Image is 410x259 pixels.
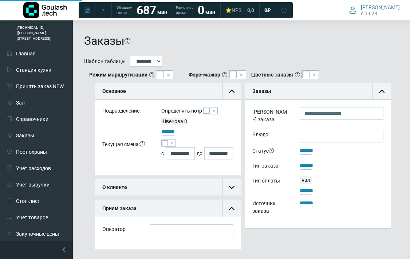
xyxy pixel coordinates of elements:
div: Текущая смена: [97,140,156,160]
b: Основное [102,88,126,94]
b: Форс-мажор [189,71,220,79]
h1: Заказы [84,34,125,48]
a: ⭐NPS 0,0 [221,4,259,17]
a: 0 ₽ [260,4,275,17]
b: Заказы [252,88,271,94]
span: Обещаем гостю [117,5,132,15]
strong: 0 [198,3,204,17]
label: Шаблон таблицы [84,58,126,65]
span: NPS [232,7,241,13]
button: [PERSON_NAME] c 09:28 [345,3,404,18]
label: Блюдо [247,130,294,142]
span: нал [300,177,312,183]
label: Определять по ip [161,107,202,115]
b: Прием заказа [102,205,137,211]
label: Оператор [102,225,126,233]
a: Обещаем гостю 687 мин Расчетное время 0 мин [112,4,220,17]
strong: 687 [137,3,156,17]
div: Источник заказа [247,199,294,217]
div: ⭐ [225,7,241,13]
div: Тип заказа [247,161,294,172]
div: Статус [247,146,294,157]
span: 0 [264,7,267,13]
b: Цветные заказы [251,71,293,79]
div: Подразделение: [97,107,156,118]
div: с до [161,147,233,160]
span: мин [205,9,215,15]
span: 0,0 [247,7,254,13]
span: ₽ [267,7,271,13]
label: [PERSON_NAME] заказа [247,107,294,126]
img: collapse [229,206,234,211]
span: мин [157,9,167,15]
b: О клиенте [102,184,127,190]
b: Режим маршрутизации [89,71,147,79]
div: Тип оплаты [247,176,294,195]
img: Логотип компании Goulash.tech [23,2,67,18]
span: c 09:28 [361,11,377,16]
img: collapse [229,185,234,190]
span: Расчетное время [176,5,193,15]
img: collapse [229,89,234,94]
img: collapse [379,89,385,94]
span: Швецова 3 [161,118,187,124]
span: [PERSON_NAME] [361,4,400,11]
